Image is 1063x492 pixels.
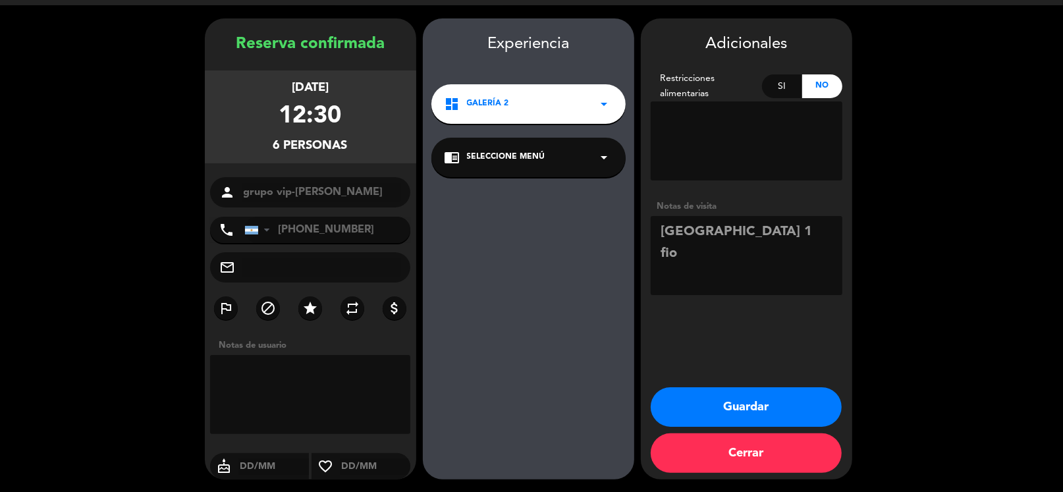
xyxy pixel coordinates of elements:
[651,71,763,101] div: Restricciones alimentarias
[292,78,329,97] div: [DATE]
[279,97,342,136] div: 12:30
[467,97,509,111] span: Galería 2
[651,433,842,473] button: Cerrar
[387,300,402,316] i: attach_money
[219,222,235,238] i: phone
[273,136,348,155] div: 6 personas
[651,200,842,213] div: Notas de visita
[762,74,802,98] div: Si
[239,458,310,475] input: DD/MM
[213,339,416,352] div: Notas de usuario
[220,260,236,275] i: mail_outline
[220,184,236,200] i: person
[423,32,634,57] div: Experiencia
[218,300,234,316] i: outlined_flag
[341,458,411,475] input: DD/MM
[651,387,842,427] button: Guardar
[597,96,613,112] i: arrow_drop_down
[445,96,460,112] i: dashboard
[802,74,842,98] div: No
[312,458,341,474] i: favorite_border
[445,150,460,165] i: chrome_reader_mode
[260,300,276,316] i: block
[597,150,613,165] i: arrow_drop_down
[467,151,545,164] span: Seleccione Menú
[302,300,318,316] i: star
[205,32,416,57] div: Reserva confirmada
[344,300,360,316] i: repeat
[210,458,239,474] i: cake
[651,32,842,57] div: Adicionales
[245,217,275,242] div: Argentina: +54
